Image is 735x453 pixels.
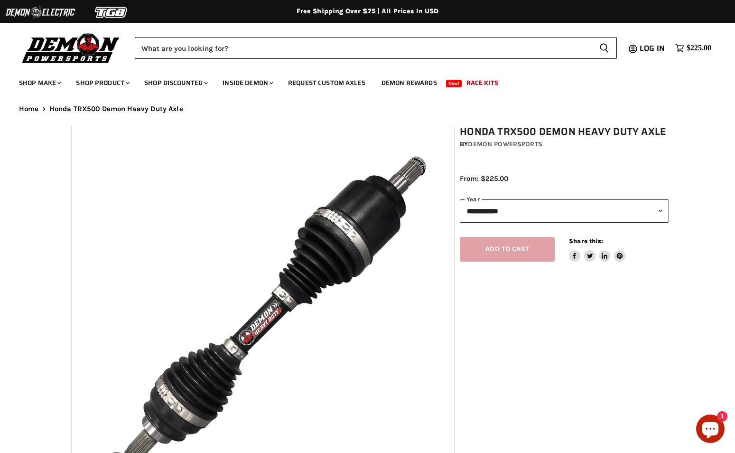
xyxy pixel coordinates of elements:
span: Share this: [569,237,603,245]
span: Honda TRX500 Demon Heavy Duty Axle [49,105,183,113]
h1: Honda TRX500 Demon Heavy Duty Axle [460,126,669,138]
span: From: $225.00 [460,174,508,183]
div: by [460,139,669,150]
img: Demon Electric Logo 2 [5,3,76,21]
a: $225.00 [670,41,716,55]
span: Log in [640,42,665,54]
img: Demon Powersports [19,31,123,65]
ul: Main menu [12,69,709,93]
button: Search [592,37,617,59]
a: Shop Discounted [137,73,214,93]
a: Demon Powersports [468,140,542,148]
a: Inside Demon [215,73,279,93]
aside: Share this: [569,237,625,262]
span: $225.00 [687,44,711,53]
a: Shop Make [12,73,67,93]
a: Shop Product [69,73,135,93]
inbox-online-store-chat: Shopify online store chat [693,415,727,445]
select: year [460,199,669,223]
form: Product [135,37,617,59]
a: Race Kits [459,73,505,93]
img: TGB Logo 2 [76,3,147,21]
a: Log in [635,44,670,53]
span: New! [446,80,462,87]
a: Demon Rewards [374,73,444,93]
a: Request Custom Axles [281,73,372,93]
a: Home [19,105,39,113]
input: Search [135,37,592,59]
